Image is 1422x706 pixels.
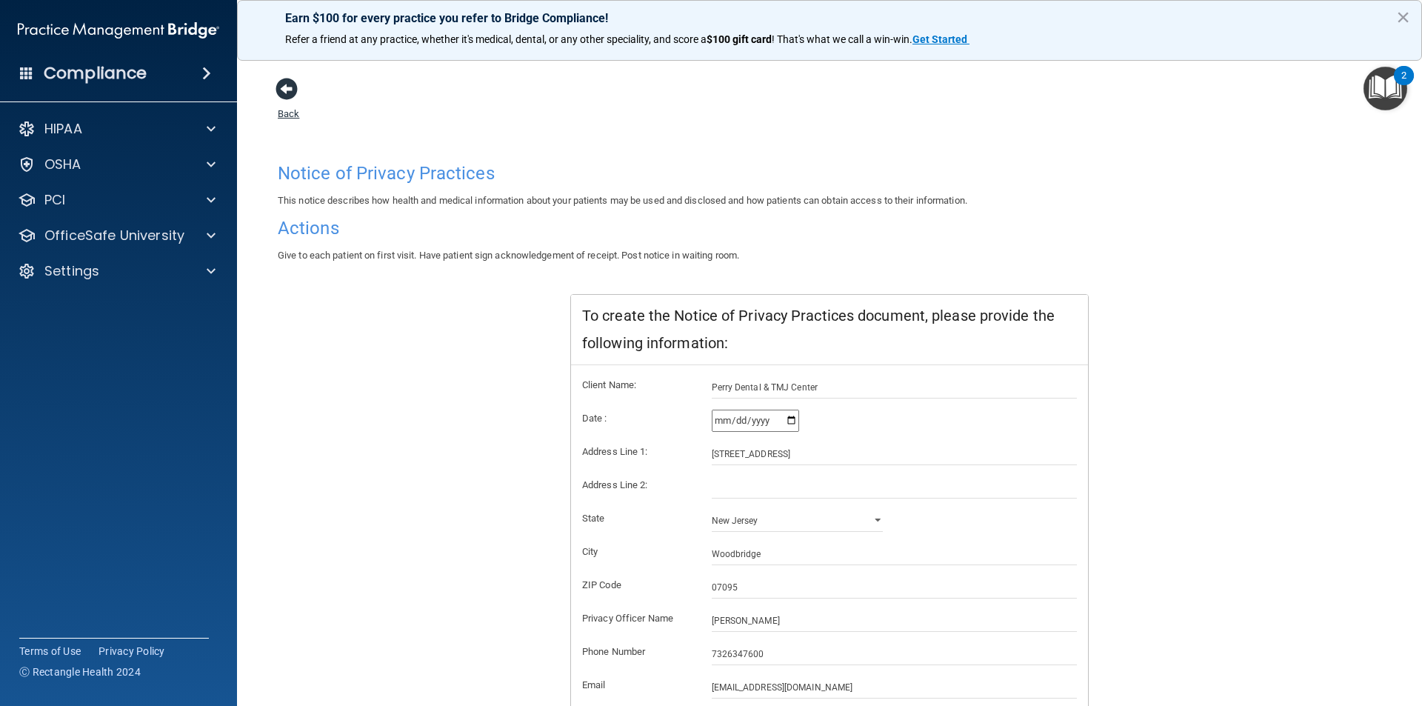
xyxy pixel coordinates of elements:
a: Settings [18,262,216,280]
label: State [571,510,701,527]
h4: Notice of Privacy Practices [278,164,1381,183]
label: Date : [571,410,701,427]
label: Address Line 2: [571,476,701,494]
label: Privacy Officer Name [571,610,701,627]
a: PCI [18,191,216,209]
h4: Actions [278,219,1381,238]
label: Email [571,676,701,694]
span: This notice describes how health and medical information about your patients may be used and disc... [278,195,967,206]
a: Privacy Policy [99,644,165,659]
button: Open Resource Center, 2 new notifications [1363,67,1407,110]
p: Settings [44,262,99,280]
img: PMB logo [18,16,219,45]
p: OSHA [44,156,81,173]
input: _____ [712,576,1078,599]
a: OSHA [18,156,216,173]
label: Client Name: [571,376,701,394]
a: HIPAA [18,120,216,138]
button: Close [1396,5,1410,29]
a: Get Started [912,33,969,45]
p: OfficeSafe University [44,227,184,244]
label: City [571,543,701,561]
label: Phone Number [571,643,701,661]
span: Give to each patient on first visit. Have patient sign acknowledgement of receipt. Post notice in... [278,250,739,261]
strong: Get Started [912,33,967,45]
a: OfficeSafe University [18,227,216,244]
div: 2 [1401,76,1406,95]
p: PCI [44,191,65,209]
span: Refer a friend at any practice, whether it's medical, dental, or any other speciality, and score a [285,33,707,45]
a: Terms of Use [19,644,81,659]
h4: Compliance [44,63,147,84]
label: ZIP Code [571,576,701,594]
span: Ⓒ Rectangle Health 2024 [19,665,141,679]
label: Address Line 1: [571,443,701,461]
strong: $100 gift card [707,33,772,45]
div: To create the Notice of Privacy Practices document, please provide the following information: [571,295,1088,365]
p: HIPAA [44,120,82,138]
span: ! That's what we call a win-win. [772,33,912,45]
a: Back [278,90,299,119]
p: Earn $100 for every practice you refer to Bridge Compliance! [285,11,1374,25]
